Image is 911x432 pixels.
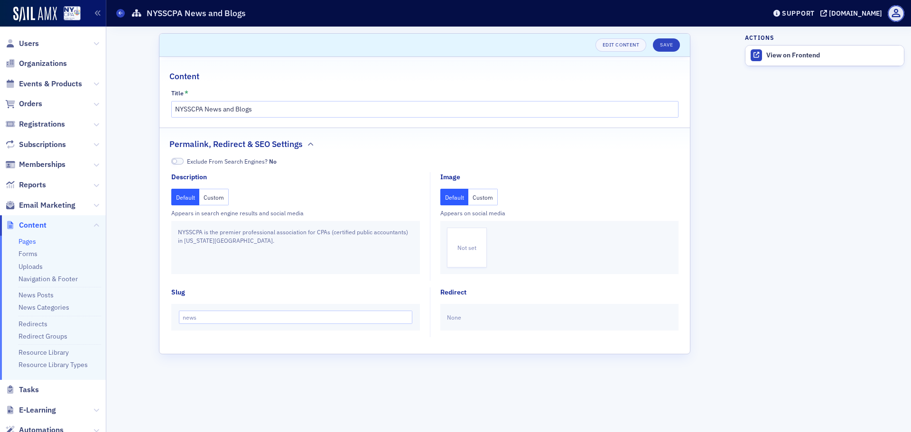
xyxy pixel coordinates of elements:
a: Redirects [19,320,47,328]
a: Memberships [5,159,65,170]
span: Content [19,220,46,230]
span: Reports [19,180,46,190]
span: Events & Products [19,79,82,89]
span: Subscriptions [19,139,66,150]
a: View Homepage [57,6,81,22]
span: Profile [888,5,904,22]
span: Memberships [19,159,65,170]
button: Custom [199,189,229,205]
a: Reports [5,180,46,190]
a: Uploads [19,262,43,271]
div: Title [171,90,184,97]
button: Save [653,38,680,52]
span: Registrations [19,119,65,129]
div: [DOMAIN_NAME] [829,9,882,18]
button: Custom [468,189,498,205]
span: No [171,158,184,165]
a: Edit Content [595,38,646,52]
a: Subscriptions [5,139,66,150]
a: News Posts [19,291,54,299]
span: Exclude From Search Engines? [187,157,277,165]
button: [DOMAIN_NAME] [820,10,885,17]
a: Forms [19,249,37,258]
span: E-Learning [19,405,56,415]
a: Tasks [5,385,39,395]
h4: Actions [745,33,774,42]
span: Email Marketing [19,200,75,211]
a: Orders [5,99,42,109]
div: Redirect [440,287,466,297]
span: Orders [19,99,42,109]
a: Resource Library [19,348,69,357]
div: None [440,304,679,331]
a: Organizations [5,58,67,69]
button: Default [440,189,469,205]
a: Registrations [5,119,65,129]
div: Image [440,172,460,182]
a: E-Learning [5,405,56,415]
a: Redirect Groups [19,332,67,340]
a: Users [5,38,39,49]
div: NYSSCPA is the premier professional association for CPAs (certified public accountants) in [US_ST... [171,221,420,274]
img: SailAMX [13,7,57,22]
img: SailAMX [64,6,81,21]
a: Email Marketing [5,200,75,211]
a: View on Frontend [745,46,904,65]
a: Content [5,220,46,230]
a: Events & Products [5,79,82,89]
div: Appears in search engine results and social media [171,209,420,217]
span: Tasks [19,385,39,395]
span: Organizations [19,58,67,69]
button: Default [171,189,200,205]
span: No [269,157,277,165]
abbr: This field is required [185,89,188,98]
a: Navigation & Footer [19,275,78,283]
a: Resource Library Types [19,360,88,369]
div: View on Frontend [766,51,899,60]
div: Support [782,9,815,18]
h2: Permalink, Redirect & SEO Settings [169,138,303,150]
h2: Content [169,70,199,83]
a: Pages [19,237,36,246]
a: News Categories [19,303,69,312]
div: Description [171,172,207,182]
div: Appears on social media [440,209,679,217]
span: Users [19,38,39,49]
h1: NYSSCPA News and Blogs [147,8,246,19]
div: Slug [171,287,185,297]
div: Not set [447,228,487,267]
